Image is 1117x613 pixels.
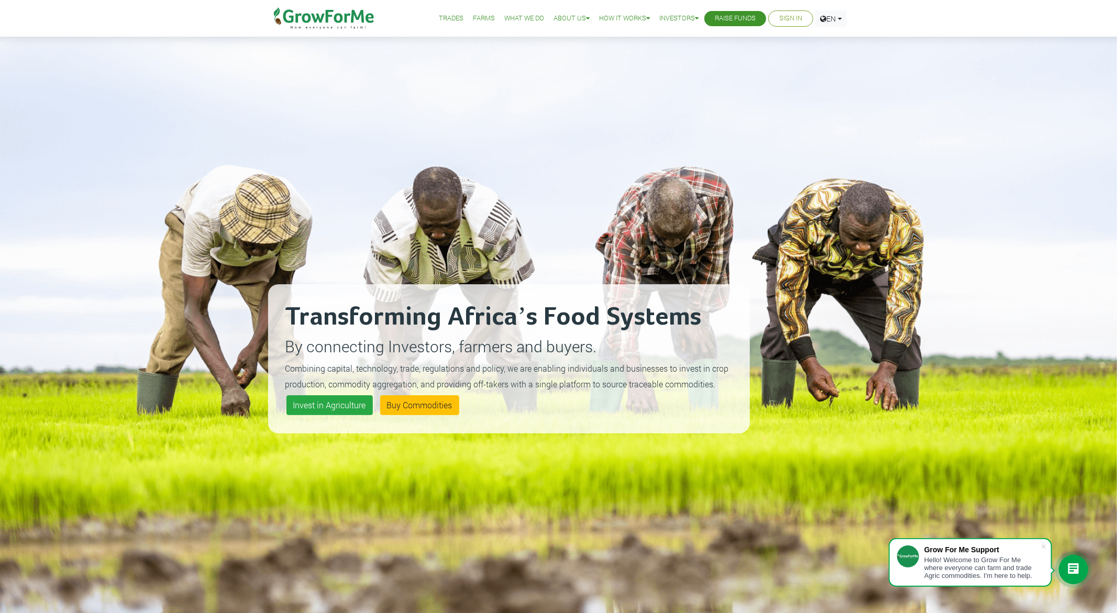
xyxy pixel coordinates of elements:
[599,13,650,24] a: How it Works
[286,395,373,415] a: Invest in Agriculture
[815,10,847,27] a: EN
[659,13,699,24] a: Investors
[285,363,729,389] small: Combining capital, technology, trade, regulations and policy, we are enabling individuals and bus...
[779,13,802,24] a: Sign In
[715,13,756,24] a: Raise Funds
[380,395,459,415] a: Buy Commodities
[554,13,590,24] a: About Us
[924,545,1041,554] div: Grow For Me Support
[504,13,544,24] a: What We Do
[285,335,733,358] p: By connecting Investors, farmers and buyers.
[924,556,1041,579] div: Hello! Welcome to Grow For Me where everyone can farm and trade Agric commodities. I'm here to help.
[473,13,495,24] a: Farms
[285,302,733,333] h2: Transforming Africa’s Food Systems
[439,13,463,24] a: Trades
